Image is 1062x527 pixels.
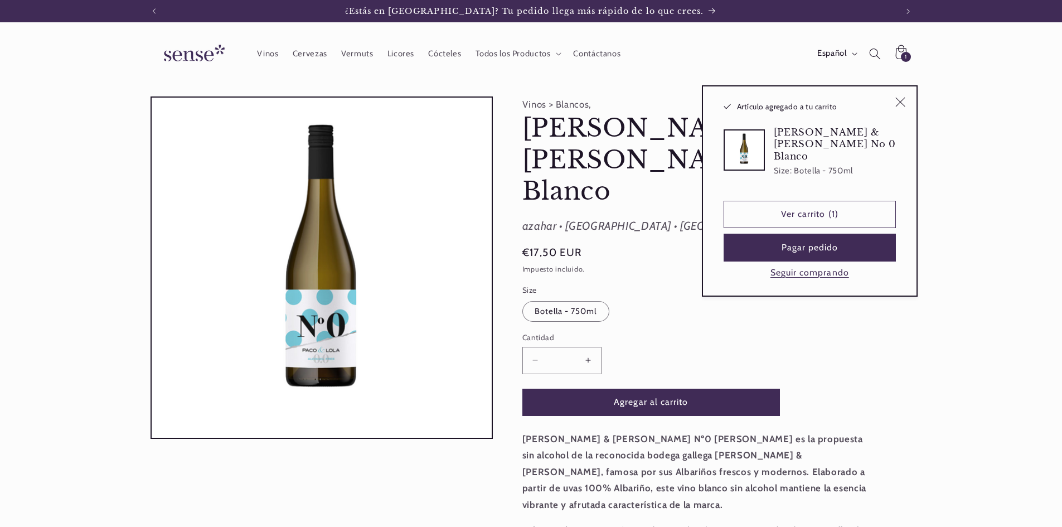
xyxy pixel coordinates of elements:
span: Todos los Productos [476,49,551,59]
div: Artículo agregado a tu carrito [702,85,917,297]
a: Sense [146,33,239,74]
span: Vinos [257,49,278,59]
a: Ver carrito (1) [724,201,896,228]
div: Impuesto incluido. [522,264,874,275]
label: Cantidad [522,332,780,343]
dt: Size: [774,166,792,176]
dd: Botella - 750ml [794,166,852,176]
span: Licores [387,49,414,59]
span: Español [817,47,846,60]
span: Contáctanos [573,49,620,59]
span: 1 [905,52,907,62]
span: Elaborado a partir de uvas 100% Albariño, este vino blanco sin alcohol mantiene la esencia vibran... [522,466,866,510]
span: Cócteles [428,49,461,59]
a: Vinos [250,41,285,66]
a: Cervezas [285,41,334,66]
h1: [PERSON_NAME] & [PERSON_NAME] No 0 Blanco [522,113,874,207]
span: €17,50 EUR [522,245,582,260]
a: Vermuts [334,41,380,66]
span: [PERSON_NAME] & [PERSON_NAME] Nº0 [PERSON_NAME] es la propuesta sin alcohol de la reconocida bode... [522,433,863,477]
legend: Size [522,284,538,296]
button: Pagar pedido [724,234,896,261]
a: Contáctanos [566,41,628,66]
div: azahar • [GEOGRAPHIC_DATA] • [GEOGRAPHIC_DATA] [522,216,874,236]
h2: Artículo agregado a tu carrito [724,101,888,112]
span: ¿Estás en [GEOGRAPHIC_DATA]? Tu pedido llega más rápido de lo que crees. [345,6,704,16]
button: Seguir comprando [767,267,852,279]
button: Agregar al carrito [522,389,780,416]
a: Cócteles [421,41,468,66]
media-gallery: Visor de la galería [151,96,493,439]
button: Español [810,42,862,65]
summary: Búsqueda [862,41,888,66]
span: Vermuts [341,49,373,59]
label: Botella - 750ml [522,301,609,322]
button: Cerrar [888,89,913,115]
span: Cervezas [293,49,327,59]
img: Sense [151,38,234,70]
h3: [PERSON_NAME] & [PERSON_NAME] No 0 Blanco [774,127,896,162]
a: Licores [380,41,421,66]
summary: Todos los Productos [468,41,566,66]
